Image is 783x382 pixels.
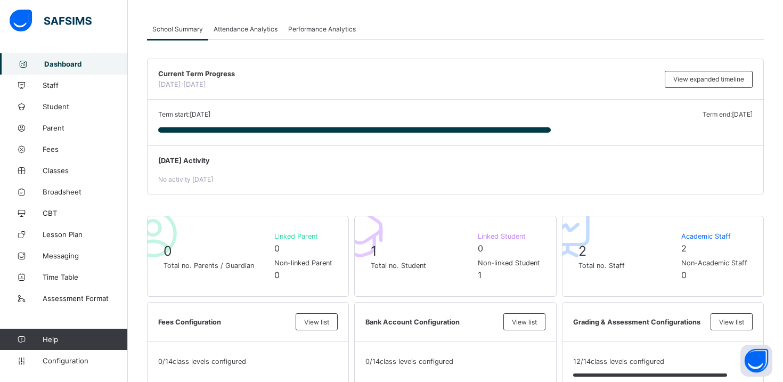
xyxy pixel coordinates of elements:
[573,357,664,365] span: 12 / 14 class levels configured
[681,259,747,267] span: Non-Academic Staff
[719,318,744,326] span: View list
[158,80,206,88] span: [DATE]: [DATE]
[740,345,772,377] button: Open asap
[43,273,128,281] span: Time Table
[365,318,497,326] span: Bank Account Configuration
[304,318,329,326] span: View list
[214,25,278,33] span: Attendance Analytics
[158,175,213,183] span: No activity [DATE]
[274,259,332,267] span: Non-linked Parent
[43,81,128,90] span: Staff
[274,270,280,280] span: 0
[371,262,472,270] span: Total no. Student
[478,232,540,240] span: Linked Student
[164,262,269,270] span: Total no. Parents / Guardian
[158,157,753,165] span: [DATE] Activity
[43,335,127,344] span: Help
[681,243,687,254] span: 2
[158,110,210,118] span: Term start: [DATE]
[478,270,482,280] span: 1
[43,294,128,303] span: Assessment Format
[371,243,377,259] span: 1
[578,243,586,259] span: 2
[512,318,537,326] span: View list
[158,318,290,326] span: Fees Configuration
[158,357,246,365] span: 0 / 14 class levels configured
[681,232,747,240] span: Academic Staff
[365,357,453,365] span: 0 / 14 class levels configured
[573,318,705,326] span: Grading & Assessment Configurations
[43,209,128,217] span: CBT
[43,166,128,175] span: Classes
[478,243,483,254] span: 0
[44,60,128,68] span: Dashboard
[478,259,540,267] span: Non-linked Student
[158,70,659,78] span: Current Term Progress
[10,10,92,32] img: safsims
[274,243,280,254] span: 0
[703,110,753,118] span: Term end: [DATE]
[43,124,128,132] span: Parent
[681,270,687,280] span: 0
[288,25,356,33] span: Performance Analytics
[43,145,128,153] span: Fees
[673,75,744,83] span: View expanded timeline
[43,102,128,111] span: Student
[152,25,203,33] span: School Summary
[274,232,332,240] span: Linked Parent
[164,243,172,259] span: 0
[43,188,128,196] span: Broadsheet
[43,356,127,365] span: Configuration
[43,251,128,260] span: Messaging
[43,230,128,239] span: Lesson Plan
[578,262,676,270] span: Total no. Staff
